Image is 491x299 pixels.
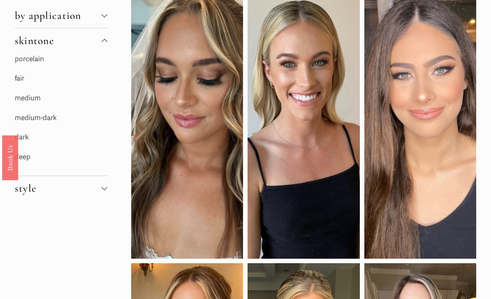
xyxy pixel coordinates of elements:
[15,9,102,22] span: by application
[15,53,107,176] div: skintone
[15,55,44,63] a: porcelain
[15,153,30,161] a: deep
[15,74,24,83] a: fair
[2,135,18,180] a: Book Us
[15,182,102,195] span: style
[15,114,57,122] a: medium-dark
[15,176,107,201] button: style
[15,28,107,53] button: skintone
[15,94,41,102] a: medium
[15,3,107,28] button: by application
[15,35,102,47] span: skintone
[15,133,29,141] a: dark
